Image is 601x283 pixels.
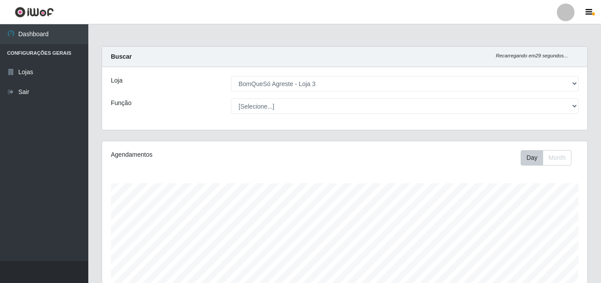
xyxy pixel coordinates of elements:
[111,98,132,108] label: Função
[111,76,122,85] label: Loja
[496,53,568,58] i: Recarregando em 29 segundos...
[521,150,543,166] button: Day
[521,150,578,166] div: Toolbar with button groups
[111,53,132,60] strong: Buscar
[521,150,571,166] div: First group
[543,150,571,166] button: Month
[111,150,298,159] div: Agendamentos
[15,7,54,18] img: CoreUI Logo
